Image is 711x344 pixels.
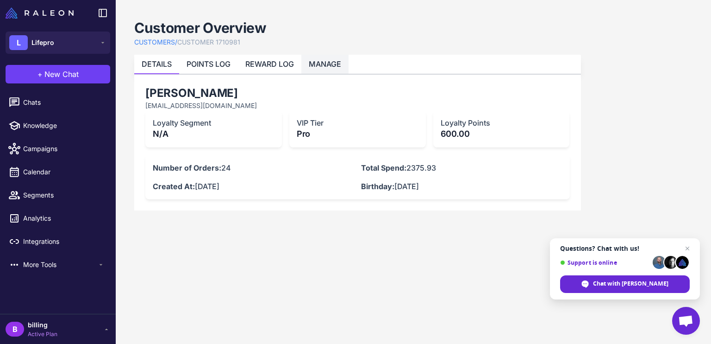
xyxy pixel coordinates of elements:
strong: Number of Orders: [153,163,221,172]
button: +New Chat [6,65,110,83]
h2: [PERSON_NAME] [145,86,570,101]
p: 2375.93 [361,162,562,173]
span: Support is online [560,259,649,266]
a: MANAGE [309,59,341,69]
h3: Loyalty Segment [153,118,274,127]
img: Raleon Logo [6,7,74,19]
span: More Tools [23,260,97,270]
span: Analytics [23,213,105,223]
p: [EMAIL_ADDRESS][DOMAIN_NAME] [145,101,570,111]
span: Segments [23,190,105,200]
a: Chats [4,93,112,112]
span: / [175,38,177,46]
span: Campaigns [23,144,105,154]
button: LLifepro [6,32,110,54]
a: CUSTOMER 1710981 [177,37,240,47]
a: CUSTOMERS/ [134,37,177,47]
span: billing [28,320,57,330]
strong: Birthday: [361,182,394,191]
a: Analytics [4,209,112,228]
h3: VIP Tier [297,118,418,127]
p: [DATE] [153,181,354,192]
p: 24 [153,162,354,173]
h3: Loyalty Points [441,118,562,127]
a: Integrations [4,232,112,251]
div: L [9,35,28,50]
div: B [6,322,24,337]
p: [DATE] [361,181,562,192]
span: Calendar [23,167,105,177]
p: 600.00 [441,127,562,140]
a: Segments [4,185,112,205]
strong: Created At: [153,182,195,191]
span: Integrations [23,236,105,247]
span: Chats [23,97,105,108]
a: DETAILS [142,59,172,69]
span: Chat with [PERSON_NAME] [593,280,668,288]
span: Active Plan [28,330,57,338]
span: New Chat [44,69,79,80]
span: Questions? Chat with us! [560,245,690,252]
p: N/A [153,127,274,140]
p: Pro [297,127,418,140]
a: Calendar [4,162,112,182]
a: Campaigns [4,139,112,159]
a: POINTS LOG [187,59,231,69]
span: + [37,69,43,80]
a: Knowledge [4,116,112,135]
span: Chat with [PERSON_NAME] [560,275,690,293]
a: Open chat [672,307,700,335]
a: REWARD LOG [245,59,294,69]
h1: Customer Overview [134,19,267,37]
span: Lifepro [31,38,54,48]
strong: Total Spend: [361,163,406,172]
span: Knowledge [23,121,105,131]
